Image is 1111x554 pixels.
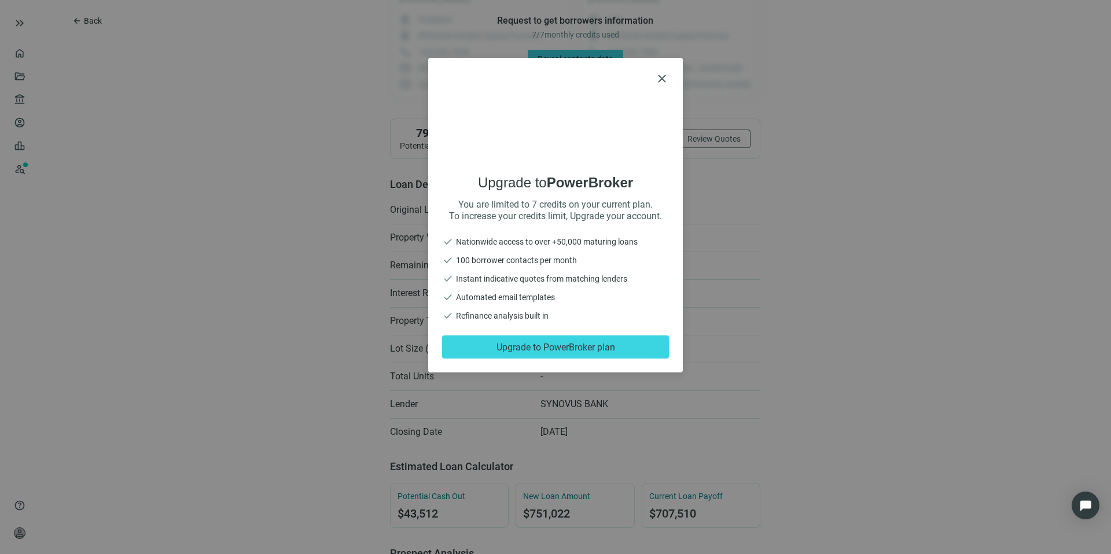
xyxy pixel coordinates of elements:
span: check [442,310,454,322]
span: Automated email templates [456,291,555,303]
span: check [442,236,454,248]
button: Upgrade to PowerBroker plan [442,335,669,359]
span: check [442,254,454,266]
button: close [655,72,669,86]
span: Instant indicative quotes from matching lenders [456,273,627,285]
span: Refinance analysis built in [456,310,549,322]
span: Nationwide access to over +50,000 maturing loans [456,236,638,248]
span: check [442,291,454,303]
span: Upgrade to PowerBroker plan [496,342,615,353]
span: You are limited to 7 credits on your current plan. To increase your credits limit, Upgrade your a... [442,199,669,222]
span: 100 borrower contacts per month [456,254,577,266]
span: check [442,273,454,285]
b: PowerBroker [547,175,633,190]
div: Open Intercom Messenger [1072,492,1099,519]
span: Upgrade to [442,173,669,192]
